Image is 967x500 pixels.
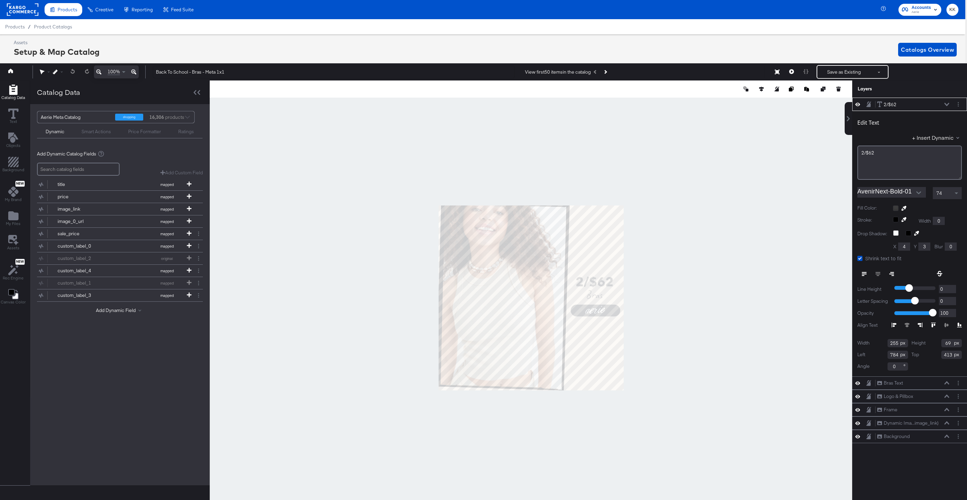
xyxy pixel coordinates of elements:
[877,379,903,387] button: Bras Text
[912,134,962,141] button: + Insert Dynamic
[58,206,107,212] div: image_link
[955,379,962,387] button: Layer Options
[108,68,120,75] span: 100%
[884,433,910,440] div: Background
[160,170,203,176] button: Add Custom Field
[914,188,924,198] button: Open
[789,87,794,91] svg: Copy image
[82,128,111,135] div: Smart Actions
[857,298,889,304] label: Letter Spacing
[37,163,120,176] input: Search catalog fields
[857,340,870,346] label: Width
[58,181,107,188] div: title
[857,119,879,126] div: Edit Text
[865,255,902,262] span: Shrink text to fit
[95,7,113,12] span: Creative
[884,407,897,413] div: Frame
[955,406,962,413] button: Layer Options
[148,182,186,187] span: mapped
[884,380,903,386] div: Bras Text
[148,195,186,199] span: mapped
[37,203,203,215] div: image_linkmapped
[6,221,21,226] span: My Files
[41,111,110,123] div: Aerie Meta Catalog
[148,244,186,249] span: mapped
[37,203,194,215] button: image_linkmapped
[37,252,203,264] div: custom_label_2original
[877,101,897,108] button: 2/$62
[789,86,796,92] button: Copy image
[884,393,913,400] div: Logo & Pillbox
[58,7,77,12] span: Products
[884,420,939,426] div: Dynamic Ima...image_link)
[171,7,194,12] span: Feed Suite
[148,111,169,123] div: products
[58,230,107,237] div: sale_price
[5,24,25,29] span: Products
[911,4,931,11] span: Accounts
[58,193,107,200] div: price
[804,87,809,91] svg: Paste image
[148,207,186,212] span: mapped
[3,275,24,281] span: Rec Engine
[877,406,898,413] button: Frame
[898,43,957,57] button: Catalogs Overview
[58,267,107,274] div: custom_label_4
[857,205,888,211] label: Fill Color:
[937,190,942,196] span: 74
[949,6,956,14] span: KK
[525,69,591,75] div: View first 50 items in the catalog
[148,232,186,236] span: mapped
[1,179,26,204] button: NewMy Brand
[37,228,194,240] button: sale_pricemapped
[857,310,889,316] label: Opacity
[15,260,25,264] span: New
[934,243,943,250] label: Blur
[37,87,80,97] div: Catalog Data
[955,101,962,108] button: Layer Options
[1,299,26,305] span: Canvas Color
[132,7,153,12] span: Reporting
[6,143,21,148] span: Objects
[37,178,203,190] div: titlemapped
[37,178,194,190] button: titlemapped
[37,240,203,252] div: custom_label_0mapped
[37,265,194,277] button: custom_label_4mapped
[96,307,144,314] button: Add Dynamic Field
[911,10,931,15] span: Aerie
[15,182,25,186] span: New
[877,433,910,440] button: Background
[37,277,203,289] div: custom_label_1mapped
[34,24,72,29] a: Product Catalogs
[817,66,871,78] button: Save as Existing
[893,243,896,250] label: X
[2,167,24,173] span: Background
[37,215,203,227] div: image_0_urlmapped
[857,351,865,358] label: Left
[1,95,25,100] span: Catalog Data
[37,289,194,301] button: custom_label_3mapped
[14,39,100,46] div: Assets
[128,128,161,135] div: Price Formatter
[857,217,888,225] label: Stroke:
[911,340,926,346] label: Height
[857,230,888,237] label: Drop Shadow:
[25,24,34,29] span: /
[115,114,143,121] div: shopping
[2,131,25,151] button: Add Text
[14,46,100,58] div: Setup & Map Catalog
[37,215,194,227] button: image_0_urlmapped
[37,265,203,277] div: custom_label_4mapped
[858,86,928,92] div: Layers
[4,107,23,127] button: Text
[148,111,165,123] strong: 16,306
[919,218,931,224] label: Width
[857,286,889,292] label: Line Height
[911,351,919,358] label: Top
[901,45,954,54] span: Catalogs Overview
[37,191,203,203] div: pricemapped
[898,4,941,16] button: AccountsAerie
[5,197,22,202] span: My Brand
[857,322,892,328] label: Align Text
